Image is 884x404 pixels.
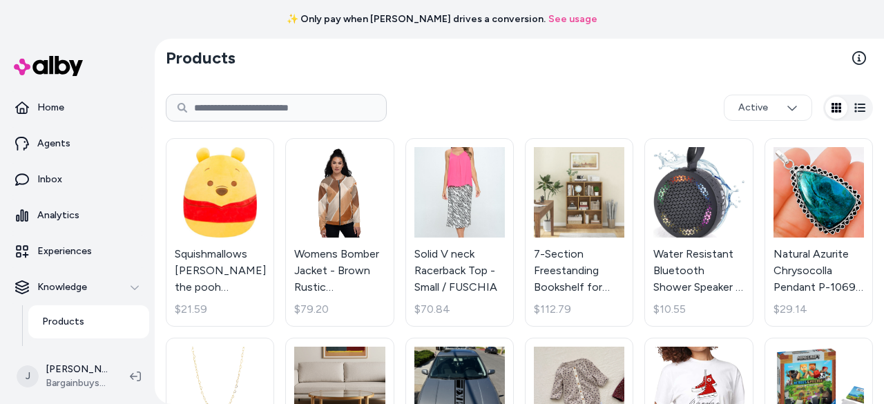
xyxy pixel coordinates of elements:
[525,138,633,327] a: 7-Section Freestanding Bookshelf for Kids Room Classroom Daycare Nursery-Natural - Color:Natural7...
[37,101,64,115] p: Home
[6,199,149,232] a: Analytics
[28,305,149,338] a: Products
[17,365,39,387] span: J
[37,173,62,186] p: Inbox
[6,91,149,124] a: Home
[644,138,753,327] a: Water Resistant Bluetooth Shower Speaker - Black / SingleWater Resistant Bluetooth Shower Speaker...
[37,209,79,222] p: Analytics
[8,354,119,398] button: J[PERSON_NAME]Bargainbuys4everyone
[37,280,87,294] p: Knowledge
[37,244,92,258] p: Experiences
[46,363,108,376] p: [PERSON_NAME]
[724,95,812,121] button: Active
[287,12,546,26] span: ✨ Only pay when [PERSON_NAME] drives a conversion.
[6,235,149,268] a: Experiences
[46,376,108,390] span: Bargainbuys4everyone
[37,137,70,151] p: Agents
[405,138,514,327] a: Solid V neck Racerback Top - Small / FUSCHIASolid V neck Racerback Top - Small / FUSCHIA$70.84
[765,138,873,327] a: Natural Azurite Chrysocolla Pendant P-1069 SDP154402Natural Azurite Chrysocolla Pendant P-1069 SD...
[6,163,149,196] a: Inbox
[6,127,149,160] a: Agents
[285,138,394,327] a: Womens Bomber Jacket - Brown Rustic Watercolors Print - XSWomens Bomber Jacket - Brown Rustic Wat...
[166,47,236,69] h2: Products
[14,56,83,76] img: alby Logo
[42,315,84,329] p: Products
[548,12,597,26] a: See usage
[6,271,149,304] button: Knowledge
[166,138,274,327] a: Squishmallows Disney winnie the pooh (734689291373)Squishmallows [PERSON_NAME] the pooh (73468929...
[28,338,149,372] a: Documents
